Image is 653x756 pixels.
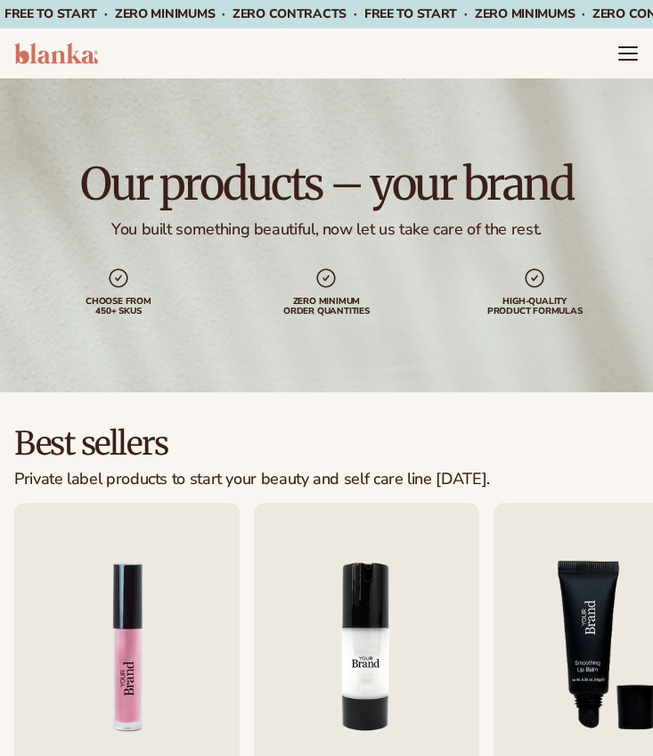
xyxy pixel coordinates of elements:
span: · [354,5,357,22]
div: You built something beautiful, now let us take care of the rest. [111,221,542,239]
summary: Menu [617,43,639,64]
div: Zero minimum order quantities [277,297,375,316]
h2: Best sellers [14,428,490,460]
div: High-quality product formulas [486,297,584,316]
h1: Our products – your brand [80,162,574,207]
div: Private label products to start your beauty and self care line [DATE]. [14,471,490,489]
img: logo [14,43,98,64]
span: Free to start · ZERO minimums · ZERO contracts [4,5,364,22]
div: Choose from 450+ Skus [69,297,167,316]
